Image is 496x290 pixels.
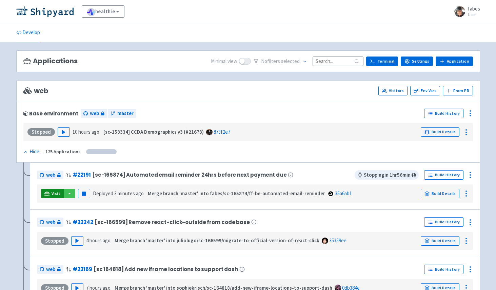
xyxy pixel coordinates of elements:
span: Minimal view [211,58,237,65]
a: Build History [424,109,463,118]
div: Stopped [27,128,55,136]
strong: Merge branch 'master' into juliolugo/sc-166599/migrate-to-official-version-of-react-click [115,237,319,244]
button: Hide [23,148,40,156]
a: 35359ee [329,237,346,244]
a: Build Details [421,236,459,246]
span: web [46,218,55,226]
a: web [37,218,63,227]
strong: Merge branch 'master' into fabes/sc-165874/ff-be-automated-email-reminder [148,190,325,197]
span: master [117,110,134,117]
span: No filter s [261,58,300,65]
a: Env Vars [410,86,440,95]
button: Play [58,127,70,137]
a: Application [436,57,473,66]
input: Search... [313,57,363,66]
span: [sc-166599] Remove react-click-outside from code base [95,219,250,225]
a: web [37,171,63,180]
a: Settings [401,57,433,66]
span: Visit [52,191,60,196]
span: web [46,266,55,273]
button: From PR [443,86,473,95]
span: [sc 164818] Add new iframe locations to support dash [94,266,238,272]
a: Develop [16,23,40,42]
div: Base environment [23,111,78,116]
a: Build Details [421,189,459,198]
a: #22169 [73,266,92,273]
span: web [46,171,55,179]
a: Visit [41,189,64,198]
h3: Applications [23,57,78,65]
img: Shipyard logo [16,6,74,17]
a: 35a6ab1 [335,190,352,197]
strong: [sc-158334] CCDA Demographics v3 (#21673) [103,129,204,135]
a: #22242 [73,219,93,226]
button: Play [71,236,83,246]
time: 4 hours ago [86,237,111,244]
a: Build History [424,217,463,227]
a: Build History [424,265,463,274]
a: master [108,109,136,118]
div: Stopped [41,237,68,245]
div: Hide [23,148,39,156]
span: fabes [468,5,480,12]
a: Build Details [421,127,459,137]
a: Terminal [366,57,398,66]
div: 125 Applications [45,148,81,156]
a: #22191 [73,171,91,178]
a: 873f2e7 [214,129,230,135]
button: Pause [78,189,90,198]
a: web [37,265,63,274]
span: selected [281,58,300,64]
span: [sc-165874] Automated email reminder 24hrs before next payment due [92,172,287,178]
time: 10 hours ago [73,129,99,135]
time: 3 minutes ago [114,190,144,197]
a: web [81,109,107,118]
span: Deployed [93,190,144,197]
a: Visitors [378,86,408,95]
a: fabes User [450,6,480,17]
span: Stopping in 1 hr 56 min [355,170,419,180]
small: User [468,13,480,17]
a: healthie [82,5,125,18]
span: web [23,87,48,95]
a: Build History [424,170,463,180]
span: web [90,110,99,117]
